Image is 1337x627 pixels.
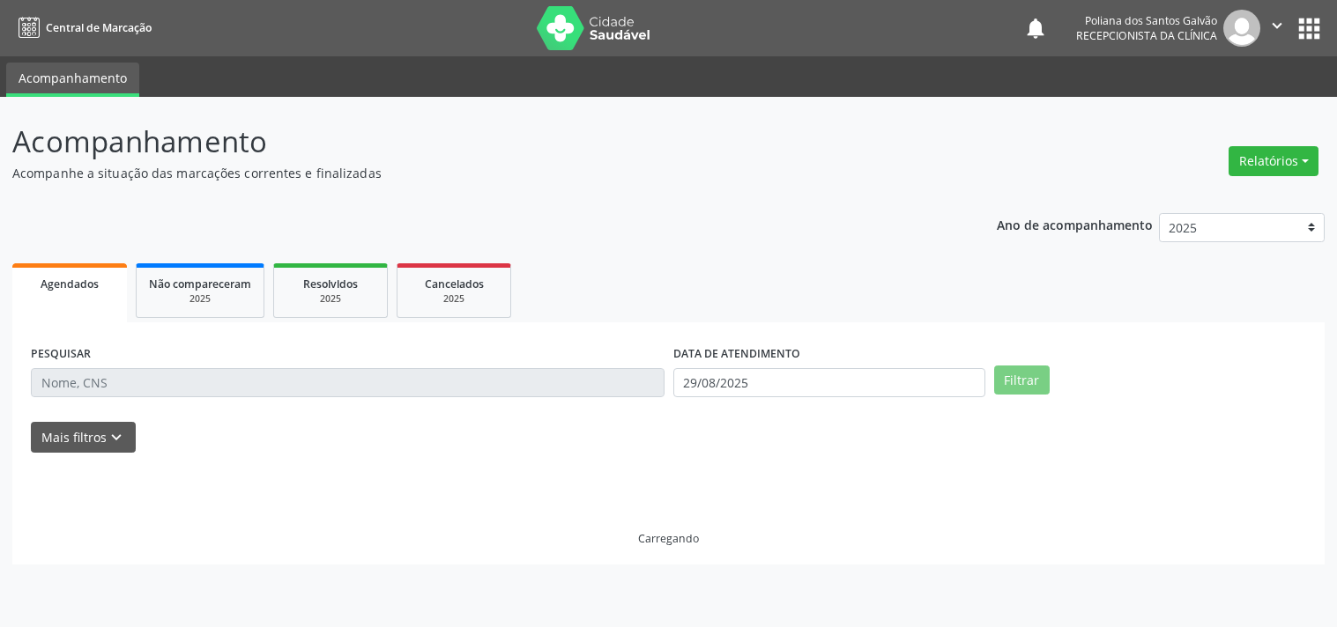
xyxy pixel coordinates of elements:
div: 2025 [149,292,251,306]
button:  [1260,10,1294,47]
span: Não compareceram [149,277,251,291]
button: Relatórios [1229,146,1318,176]
label: DATA DE ATENDIMENTO [673,341,800,368]
span: Agendados [41,277,99,291]
p: Acompanhe a situação das marcações correntes e finalizadas [12,164,931,182]
a: Central de Marcação [12,13,152,42]
button: Filtrar [994,365,1050,395]
img: img [1223,10,1260,47]
span: Recepcionista da clínica [1076,28,1217,43]
i:  [1267,16,1287,35]
button: notifications [1023,16,1048,41]
label: PESQUISAR [31,341,91,368]
button: Mais filtroskeyboard_arrow_down [31,422,136,453]
div: Poliana dos Santos Galvão [1076,13,1217,28]
span: Central de Marcação [46,20,152,35]
input: Nome, CNS [31,368,665,398]
p: Ano de acompanhamento [997,213,1153,235]
div: 2025 [286,292,375,306]
div: Carregando [638,531,699,546]
span: Cancelados [425,277,484,291]
p: Acompanhamento [12,120,931,164]
input: Selecione um intervalo [673,368,985,398]
div: 2025 [410,292,498,306]
span: Resolvidos [303,277,358,291]
i: keyboard_arrow_down [107,428,126,447]
a: Acompanhamento [6,63,139,97]
button: apps [1294,13,1325,44]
